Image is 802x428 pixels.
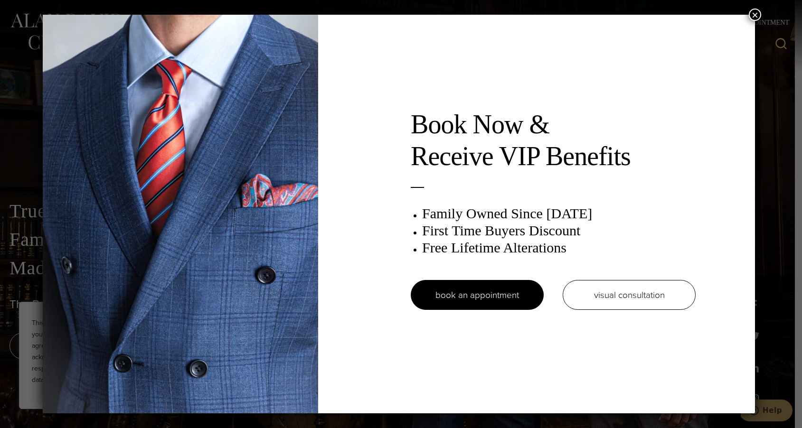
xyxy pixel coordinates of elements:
a: visual consultation [563,280,696,310]
a: book an appointment [411,280,544,310]
h2: Book Now & Receive VIP Benefits [411,109,696,172]
h3: First Time Buyers Discount [422,222,696,239]
h3: Family Owned Since [DATE] [422,205,696,222]
button: Close [749,9,761,21]
span: Help [22,7,41,15]
h3: Free Lifetime Alterations [422,239,696,256]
